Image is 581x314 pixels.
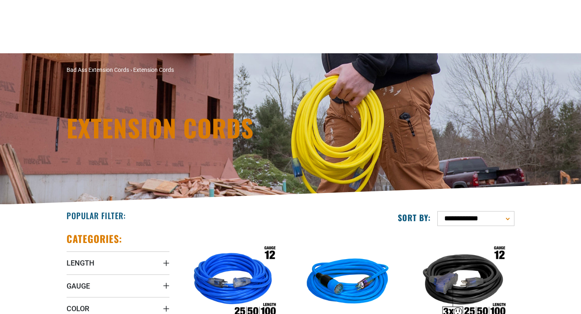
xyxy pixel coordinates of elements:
nav: breadcrumbs [67,66,361,74]
a: Bad Ass Extension Cords [67,67,129,73]
span: Gauge [67,281,90,291]
summary: Length [67,251,169,274]
summary: Gauge [67,274,169,297]
span: Length [67,258,94,268]
label: Sort by: [398,212,431,223]
span: › [130,67,132,73]
h2: Popular Filter: [67,210,126,221]
h1: Extension Cords [67,115,361,140]
h2: Categories: [67,232,122,245]
span: Color [67,304,89,313]
span: Extension Cords [133,67,174,73]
